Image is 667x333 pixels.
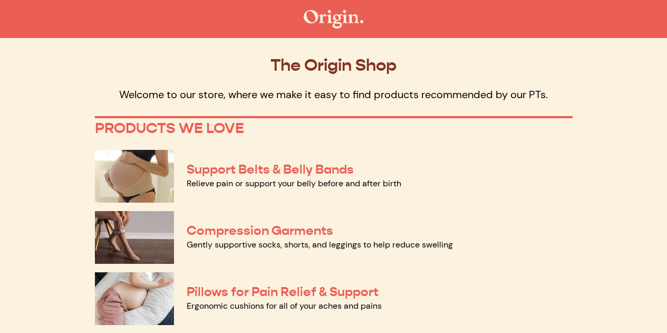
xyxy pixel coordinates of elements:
[187,300,382,311] a: Ergonomic cushions for all of your aches and pains
[95,150,174,203] img: Support Belts & Belly Bands
[304,10,363,28] img: The Origin Shop
[95,119,573,137] p: PRODUCTS WE LOVE
[95,211,174,264] img: Compression Garments
[187,161,354,177] a: Support Belts & Belly Bands
[95,272,174,325] img: Pillows for Pain Relief & Support
[187,223,333,239] a: Compression Garments
[95,88,573,101] p: Welcome to our store, where we make it easy to find products recommended by our PTs.
[187,239,453,250] a: Gently supportive socks, shorts, and leggings to help reduce swelling
[187,178,401,189] a: Relieve pain or support your belly before and after birth
[95,55,573,75] p: The Origin Shop
[187,284,379,300] a: Pillows for Pain Relief & Support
